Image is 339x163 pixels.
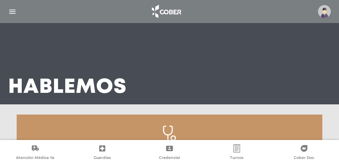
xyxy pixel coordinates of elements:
img: profile-placeholder.svg [318,5,331,18]
a: Atención Médica Ya [1,144,69,162]
img: logo_cober_home-white.png [148,3,184,20]
img: Cober_menu-lines-white.svg [8,7,17,16]
h3: Hablemos [8,79,127,96]
span: Cober Doc [294,155,314,161]
a: Turnos [203,144,270,162]
a: Credencial [136,144,203,162]
a: Guardias [69,144,136,162]
span: Credencial [159,155,180,161]
span: Atención Médica Ya [16,155,54,161]
span: Turnos [230,155,244,161]
a: Cober Doc [270,144,338,162]
span: Guardias [94,155,111,161]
